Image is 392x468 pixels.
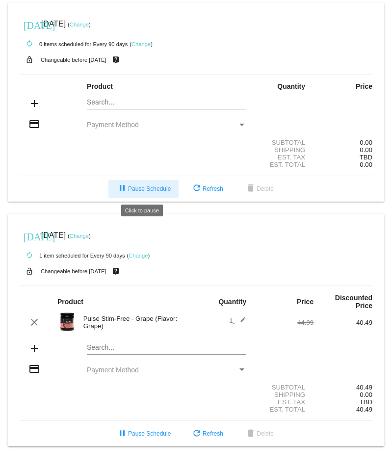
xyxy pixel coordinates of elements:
[110,265,122,278] mat-icon: live_help
[255,398,314,406] div: Est. Tax
[314,384,372,391] div: 40.49
[237,425,282,442] button: Delete
[108,180,179,198] button: Pause Schedule
[20,41,128,47] small: 0 items scheduled for Every 90 days
[245,428,257,440] mat-icon: delete
[87,366,139,374] span: Payment Method
[87,121,246,129] mat-select: Payment Method
[191,430,223,437] span: Refresh
[255,406,314,413] div: Est. Total
[28,363,40,375] mat-icon: credit_card
[183,425,231,442] button: Refresh
[57,298,83,306] strong: Product
[237,180,282,198] button: Delete
[70,233,89,239] a: Change
[360,146,372,154] span: 0.00
[191,428,203,440] mat-icon: refresh
[255,161,314,168] div: Est. Total
[87,121,139,129] span: Payment Method
[229,317,246,324] span: 1
[360,161,372,168] span: 0.00
[68,22,91,27] small: ( )
[28,342,40,354] mat-icon: add
[24,53,35,66] mat-icon: lock_open
[130,41,153,47] small: ( )
[20,253,125,259] small: 1 item scheduled for Every 90 days
[87,82,113,90] strong: Product
[41,57,106,63] small: Changeable before [DATE]
[360,398,372,406] span: TBD
[191,185,223,192] span: Refresh
[24,38,35,50] mat-icon: autorenew
[116,428,128,440] mat-icon: pause
[255,384,314,391] div: Subtotal
[235,316,246,328] mat-icon: edit
[41,268,106,274] small: Changeable before [DATE]
[360,391,372,398] span: 0.00
[28,316,40,328] mat-icon: clear
[255,146,314,154] div: Shipping
[191,183,203,195] mat-icon: refresh
[87,366,246,374] mat-select: Payment Method
[255,391,314,398] div: Shipping
[108,425,179,442] button: Pause Schedule
[116,185,171,192] span: Pause Schedule
[356,82,372,90] strong: Price
[245,183,257,195] mat-icon: delete
[314,319,372,326] div: 40.49
[314,139,372,146] div: 0.00
[116,183,128,195] mat-icon: pause
[131,41,151,47] a: Change
[277,82,305,90] strong: Quantity
[68,233,91,239] small: ( )
[183,180,231,198] button: Refresh
[24,19,35,30] mat-icon: [DATE]
[87,344,246,352] input: Search...
[28,98,40,109] mat-icon: add
[70,22,89,27] a: Change
[87,99,246,106] input: Search...
[57,312,77,332] img: PulseSF-20S-Grape-Transp.png
[255,154,314,161] div: Est. Tax
[356,406,372,413] span: 40.49
[127,253,150,259] small: ( )
[255,319,314,326] div: 44.99
[24,230,35,242] mat-icon: [DATE]
[28,118,40,130] mat-icon: credit_card
[218,298,246,306] strong: Quantity
[360,154,372,161] span: TBD
[110,53,122,66] mat-icon: live_help
[245,430,274,437] span: Delete
[129,253,148,259] a: Change
[245,185,274,192] span: Delete
[24,250,35,261] mat-icon: autorenew
[24,265,35,278] mat-icon: lock_open
[78,315,196,330] div: Pulse Stim-Free - Grape (Flavor: Grape)
[297,298,314,306] strong: Price
[335,294,372,310] strong: Discounted Price
[116,430,171,437] span: Pause Schedule
[255,139,314,146] div: Subtotal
